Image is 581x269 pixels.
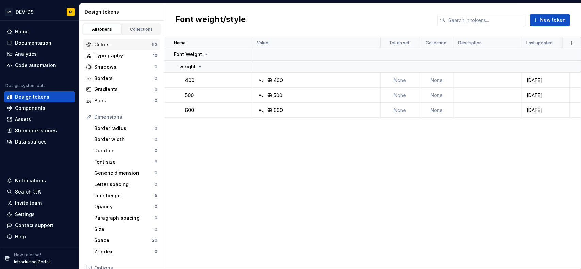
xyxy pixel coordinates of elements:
a: Typography10 [83,50,160,61]
button: SMDEV-DSM [1,4,78,19]
p: Introducing Portal [14,259,50,265]
div: 0 [155,249,157,254]
div: Data sources [15,138,47,145]
div: Documentation [15,39,51,46]
div: Analytics [15,51,37,57]
h2: Font weight/style [175,14,246,26]
td: None [420,73,454,88]
button: Notifications [4,175,75,186]
a: Code automation [4,60,75,71]
button: Search ⌘K [4,186,75,197]
div: Line height [94,192,155,199]
a: Settings [4,209,75,220]
div: Settings [15,211,35,218]
div: Generic dimension [94,170,155,176]
a: Design tokens [4,91,75,102]
div: 5 [155,193,157,198]
p: Font Weight [174,51,202,58]
div: DEV-DS [16,9,34,15]
a: Letter spacing0 [92,179,160,190]
p: Value [257,40,268,46]
a: Paragraph spacing0 [92,213,160,223]
div: 600 [274,107,283,114]
div: Z-index [94,248,155,255]
button: Contact support [4,220,75,231]
div: 0 [155,226,157,232]
a: Font size6 [92,156,160,167]
p: 400 [185,77,194,84]
p: 500 [185,92,194,99]
a: Documentation [4,37,75,48]
p: 600 [185,107,194,114]
td: None [381,73,420,88]
div: Ag [259,107,264,113]
a: Opacity0 [92,201,160,212]
div: Dimensions [94,114,157,120]
div: Typography [94,52,153,59]
div: 0 [155,215,157,221]
div: Blurs [94,97,155,104]
a: Gradients0 [83,84,160,95]
div: Help [15,233,26,240]
p: Name [174,40,186,46]
td: None [420,88,454,103]
div: Paragraph spacing [94,215,155,221]
div: 0 [155,170,157,176]
a: Analytics [4,49,75,60]
div: Design system data [5,83,46,88]
a: Shadows0 [83,62,160,72]
div: 10 [153,53,157,58]
div: Border radius [94,125,155,132]
a: Blurs0 [83,95,160,106]
div: Home [15,28,29,35]
div: 0 [155,182,157,187]
div: SM [5,8,13,16]
button: Help [4,231,75,242]
div: Size [94,226,155,233]
div: 400 [274,77,283,84]
div: Borders [94,75,155,82]
a: Data sources [4,136,75,147]
div: Storybook stories [15,127,57,134]
div: 0 [155,98,157,103]
a: Borders0 [83,73,160,84]
div: Letter spacing [94,181,155,188]
span: New token [540,17,566,23]
div: Invite team [15,200,42,206]
div: M [69,9,72,15]
p: Token set [389,40,410,46]
div: Space [94,237,152,244]
a: Border width0 [92,134,160,145]
div: 0 [155,87,157,92]
div: Colors [94,41,152,48]
div: Code automation [15,62,56,69]
a: Generic dimension0 [92,168,160,179]
div: Notifications [15,177,46,184]
div: Ag [259,93,264,98]
a: Duration0 [92,145,160,156]
a: Components [4,103,75,114]
div: 6 [155,159,157,165]
button: New token [530,14,570,26]
div: Opacity [94,203,155,210]
div: Border width [94,136,155,143]
p: Collection [426,40,447,46]
a: Assets [4,114,75,125]
div: Duration [94,147,155,154]
div: Gradients [94,86,155,93]
input: Search in tokens... [446,14,526,26]
td: None [420,103,454,118]
a: Z-index0 [92,246,160,257]
p: New release! [14,252,41,258]
div: 0 [155,125,157,131]
p: Last updated [526,40,553,46]
td: None [381,103,420,118]
div: 20 [152,238,157,243]
div: Font size [94,158,155,165]
a: Line height5 [92,190,160,201]
a: Size0 [92,224,160,235]
div: 500 [274,92,283,99]
div: All tokens [85,27,119,32]
a: Home [4,26,75,37]
div: Contact support [15,222,53,229]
